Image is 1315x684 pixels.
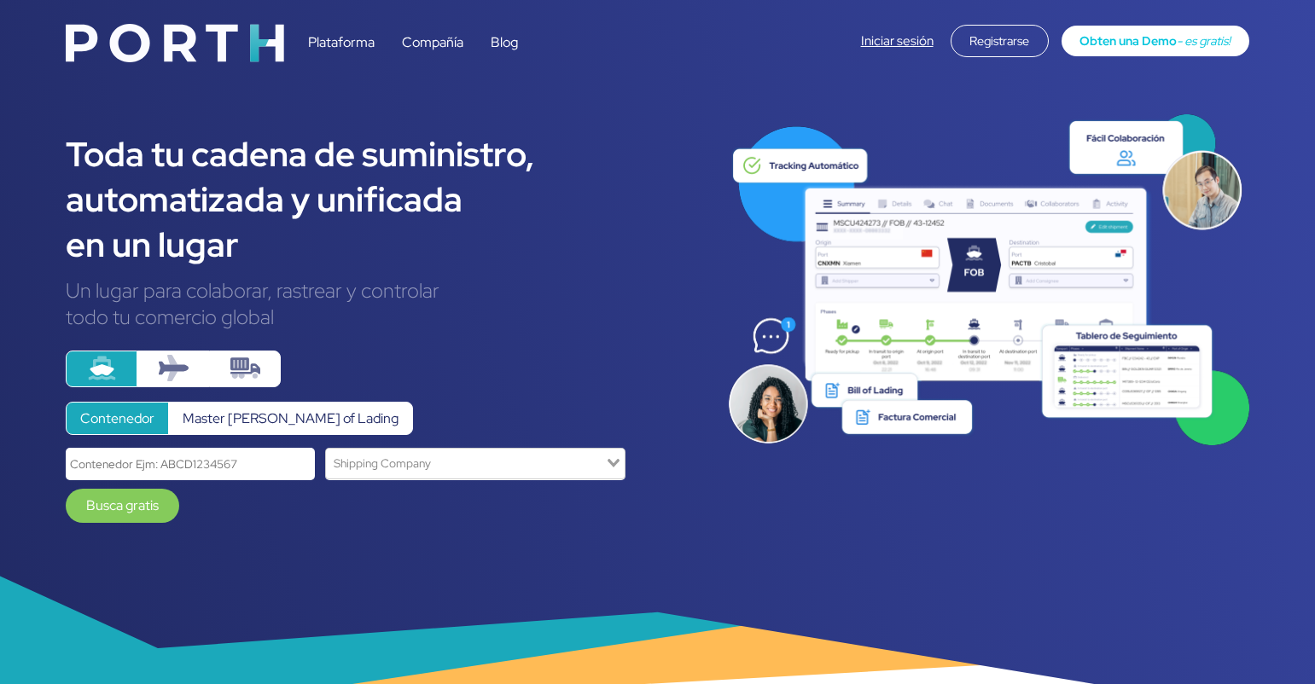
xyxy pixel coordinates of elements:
a: Blog [491,33,518,51]
img: truck-container.svg [230,353,260,383]
img: plane.svg [159,353,189,383]
span: - es gratis! [1177,32,1231,49]
img: ship.svg [87,353,117,383]
span: Obten una Demo [1079,32,1177,49]
a: Compañía [402,33,463,51]
div: Un lugar para colaborar, rastrear y controlar [66,277,701,304]
a: Registrarse [951,32,1049,49]
a: Busca gratis [66,489,179,523]
div: automatizada y unificada [66,177,701,222]
input: Search for option [328,452,603,475]
div: Toda tu cadena de suministro, [66,131,701,177]
label: Contenedor [66,402,169,435]
div: Search for option [325,448,625,479]
div: todo tu comercio global [66,304,701,330]
div: en un lugar [66,222,701,267]
input: Contenedor Ejm: ABCD1234567 [66,448,315,479]
a: Iniciar sesión [861,32,934,49]
a: Plataforma [308,33,375,51]
label: Master [PERSON_NAME] of Lading [168,402,413,435]
a: Obten una Demo- es gratis! [1062,26,1249,56]
div: Registrarse [951,25,1049,57]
